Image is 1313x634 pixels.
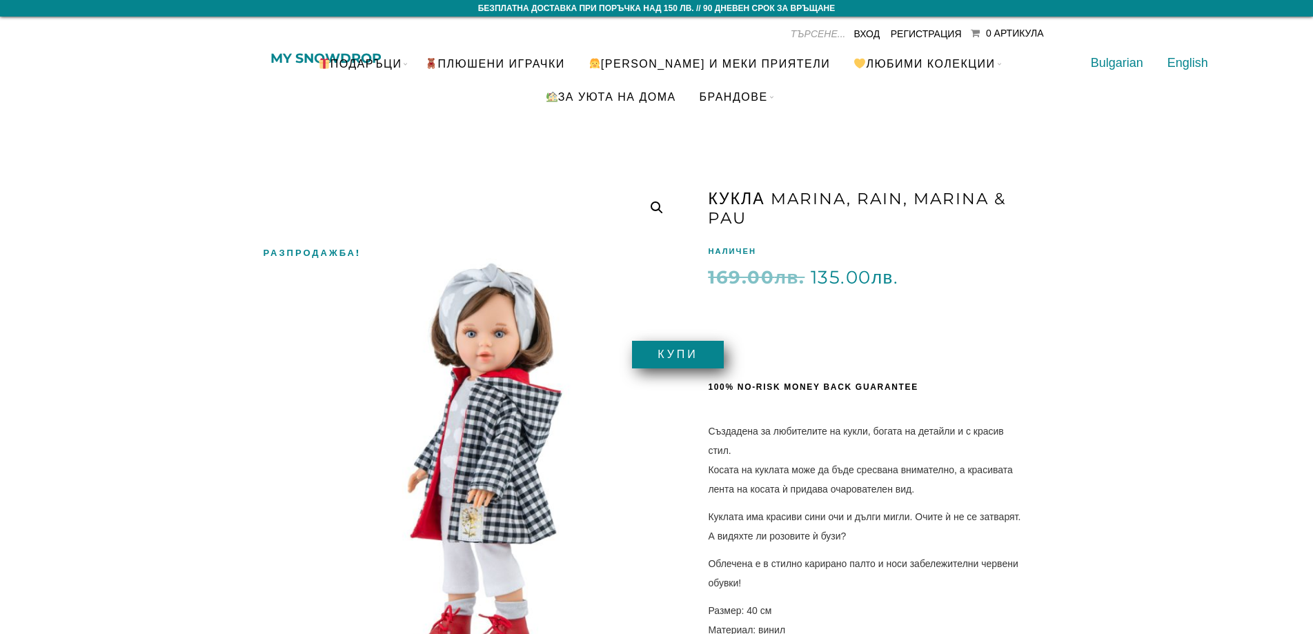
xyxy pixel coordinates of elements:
a: English [1167,56,1208,70]
img: 🏡 [546,91,557,102]
p: НАЛИЧЕН [708,241,1025,261]
img: 👧 [589,58,600,69]
img: 💛 [854,58,865,69]
a: БРАНДОВЕ [689,80,778,113]
a: My snowdrop [270,53,382,63]
a: Любими Колекции [843,47,1005,80]
a: [PERSON_NAME] и меки приятели [578,47,841,80]
a: За уюта на дома [535,80,686,113]
span: лв. [871,266,898,288]
p: Създадена за любителите на кукли, богата на детайли и с красив стил. Косата на куклата може да бъ... [708,422,1025,499]
a: Подаръци [307,47,412,80]
span: Разпродажба! [262,243,361,262]
p: Куклата има красиви сини очи и дълги мигли. Очите ѝ не се затварят. А видяхте ли розовите ѝ бузи? [708,507,1025,546]
a: 0 Артикула [971,28,1044,39]
a: Bulgarian [1091,56,1143,70]
button: Купи [632,341,723,368]
input: ТЪРСЕНЕ... [742,23,845,44]
a: ПЛЮШЕНИ ИГРАЧКИ [415,47,575,80]
div: 100% No-risk money back guarantee [708,382,1025,392]
img: 🧸 [426,58,437,69]
span: 169.00 [708,266,804,288]
h1: Кукла Marina, Rain, Marina & Pau [708,186,1025,231]
span: 135.00 [811,266,898,288]
a: Вход Регистрация [853,28,961,39]
img: 🎁 [319,58,330,69]
p: Облечена е в стилно карирано палто и носи забележителни червени обувки! [708,554,1025,593]
span: лв. [774,266,804,288]
div: 0 Артикула [986,28,1044,39]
